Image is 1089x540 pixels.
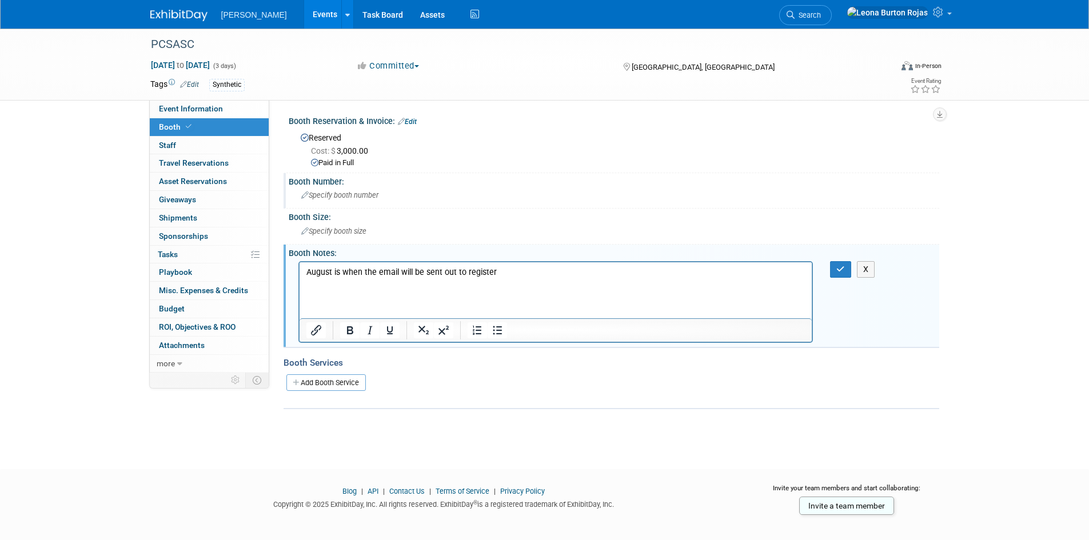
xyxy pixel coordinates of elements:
span: [GEOGRAPHIC_DATA], [GEOGRAPHIC_DATA] [632,63,775,71]
a: Playbook [150,263,269,281]
a: ROI, Objectives & ROO [150,318,269,336]
button: Bullet list [488,322,507,338]
a: Shipments [150,209,269,227]
a: Contact Us [389,487,425,495]
a: Edit [398,118,417,126]
span: more [157,359,175,368]
span: Attachments [159,341,205,350]
img: Leona Burton Rojas [847,6,928,19]
button: Underline [380,322,400,338]
span: Search [795,11,821,19]
div: Paid in Full [311,158,931,169]
a: Booth [150,118,269,136]
button: Committed [352,60,424,72]
sup: ® [473,499,477,506]
button: Bold [340,322,360,338]
span: Cost: $ [311,146,337,155]
div: Synthetic [209,79,245,91]
span: Booth [159,122,194,131]
span: Shipments [159,213,197,222]
span: Asset Reservations [159,177,227,186]
span: Budget [159,304,185,313]
div: In-Person [915,62,942,70]
span: Misc. Expenses & Credits [159,286,248,295]
i: Booth reservation complete [186,123,192,130]
span: Tasks [158,250,178,259]
div: Booth Reservation & Invoice: [289,113,939,127]
a: Tasks [150,246,269,263]
button: X [857,261,875,278]
span: | [358,487,366,495]
span: 3,000.00 [311,146,373,155]
span: to [175,61,186,70]
a: Invite a team member [799,497,894,515]
button: Insert/edit link [306,322,326,338]
div: Invite your team members and start collaborating: [755,483,939,501]
a: API [368,487,378,495]
td: Personalize Event Tab Strip [226,373,246,387]
td: Toggle Event Tabs [245,373,269,387]
div: Copyright © 2025 ExhibitDay, Inc. All rights reserved. ExhibitDay is a registered trademark of Ex... [150,497,738,510]
span: ROI, Objectives & ROO [159,322,236,331]
a: Giveaways [150,191,269,209]
span: Staff [159,141,176,150]
a: Search [779,5,832,25]
span: Specify booth size [301,227,366,235]
span: | [491,487,498,495]
a: Misc. Expenses & Credits [150,282,269,299]
td: Tags [150,78,199,91]
img: Format-Inperson.png [901,61,913,70]
span: Travel Reservations [159,158,229,167]
img: ExhibitDay [150,10,208,21]
button: Superscript [434,322,453,338]
a: Travel Reservations [150,154,269,172]
div: Booth Size: [289,209,939,223]
button: Subscript [414,322,433,338]
div: Reserved [297,129,931,169]
button: Numbered list [468,322,487,338]
span: (3 days) [212,62,236,70]
div: Booth Services [284,357,939,369]
span: Playbook [159,267,192,277]
div: Event Format [824,59,942,77]
span: Event Information [159,104,223,113]
span: [DATE] [DATE] [150,60,210,70]
span: [PERSON_NAME] [221,10,287,19]
iframe: Rich Text Area [300,262,812,318]
a: Edit [180,81,199,89]
span: | [426,487,434,495]
a: Staff [150,137,269,154]
a: more [150,355,269,373]
button: Italic [360,322,380,338]
span: Specify booth number [301,191,378,199]
a: Terms of Service [436,487,489,495]
div: Booth Number: [289,173,939,187]
div: PCSASC [147,34,875,55]
a: Asset Reservations [150,173,269,190]
a: Add Booth Service [286,374,366,391]
a: Budget [150,300,269,318]
a: Privacy Policy [500,487,545,495]
a: Blog [342,487,357,495]
span: | [380,487,388,495]
span: Sponsorships [159,231,208,241]
div: Booth Notes: [289,245,939,259]
a: Sponsorships [150,227,269,245]
div: Event Rating [910,78,941,84]
a: Attachments [150,337,269,354]
span: Giveaways [159,195,196,204]
a: Event Information [150,100,269,118]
